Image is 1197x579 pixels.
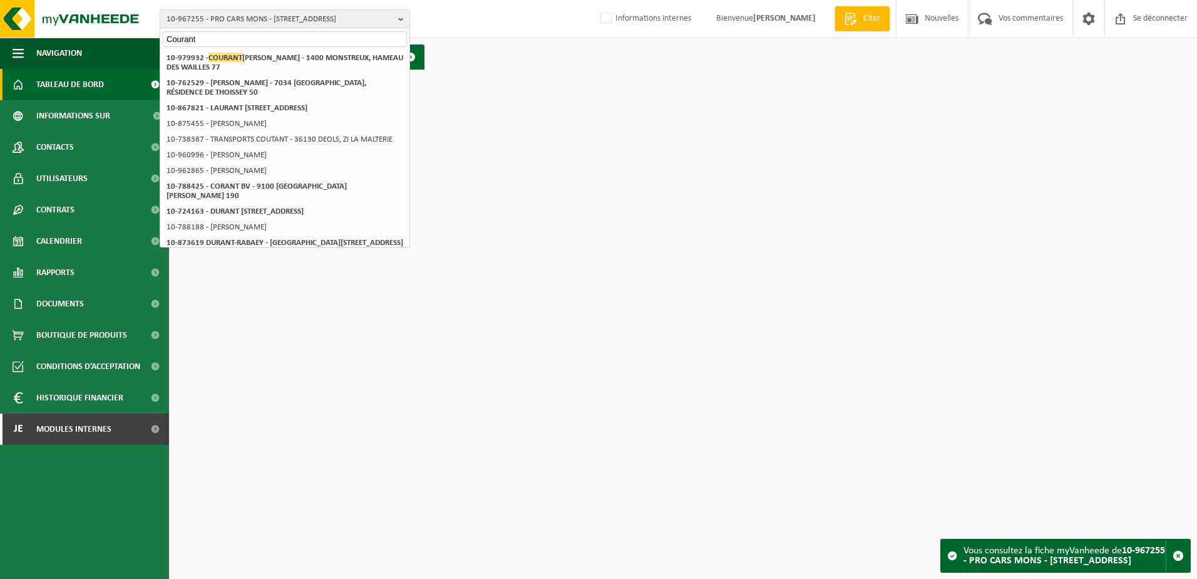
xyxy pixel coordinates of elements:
[208,53,242,62] span: COURANT
[36,320,127,351] span: Boutique de produits
[167,79,366,96] strong: 10-762529 - [PERSON_NAME] - 7034 [GEOGRAPHIC_DATA], RÉSIDENCE DE THOISSEY 50
[163,219,407,235] li: 10-788188 - [PERSON_NAME]
[963,540,1166,572] div: Vous consultez la fiche myVanheede de
[13,414,24,445] span: Je
[167,10,393,29] span: 10-967255 - PRO CARS MONS - [STREET_ADDRESS]
[36,163,88,194] span: Utilisateurs
[963,546,1165,566] strong: 10-967255 - PRO CARS MONS - [STREET_ADDRESS]
[167,104,307,112] strong: 10-867821 - LAURANT [STREET_ADDRESS]
[163,31,407,47] input: Recherche d’emplacements liés
[860,13,883,25] span: Citer
[716,14,816,23] font: Bienvenue
[163,132,407,147] li: 10-738387 - TRANSPORTS COUTANT - 36130 DEOLS, ZI LA MALTERIE
[160,9,410,28] button: 10-967255 - PRO CARS MONS - [STREET_ADDRESS]
[36,38,82,69] span: Navigation
[36,69,104,100] span: Tableau de bord
[163,147,407,163] li: 10-960996 - [PERSON_NAME]
[167,239,403,256] strong: 10-873619 DURANT-RABAEY - [GEOGRAPHIC_DATA][STREET_ADDRESS][PERSON_NAME]
[36,351,140,382] span: Conditions d’acceptation
[36,100,145,132] span: Informations sur l’entreprise
[36,194,74,226] span: Contrats
[163,116,407,132] li: 10-875455 - [PERSON_NAME]
[753,14,816,23] strong: [PERSON_NAME]
[167,207,304,216] strong: 10-724163 - DURANT [STREET_ADDRESS]
[835,6,890,31] a: Citer
[36,414,111,445] span: Modules internes
[36,257,74,288] span: Rapports
[36,288,84,320] span: Documents
[167,182,347,200] strong: 10-788425 - CORANT BV - 9100 [GEOGRAPHIC_DATA][PERSON_NAME] 190
[36,226,82,257] span: Calendrier
[36,382,123,414] span: Historique financier
[36,132,74,163] span: Contacts
[163,163,407,179] li: 10-962865 - [PERSON_NAME]
[598,9,691,28] label: Informations internes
